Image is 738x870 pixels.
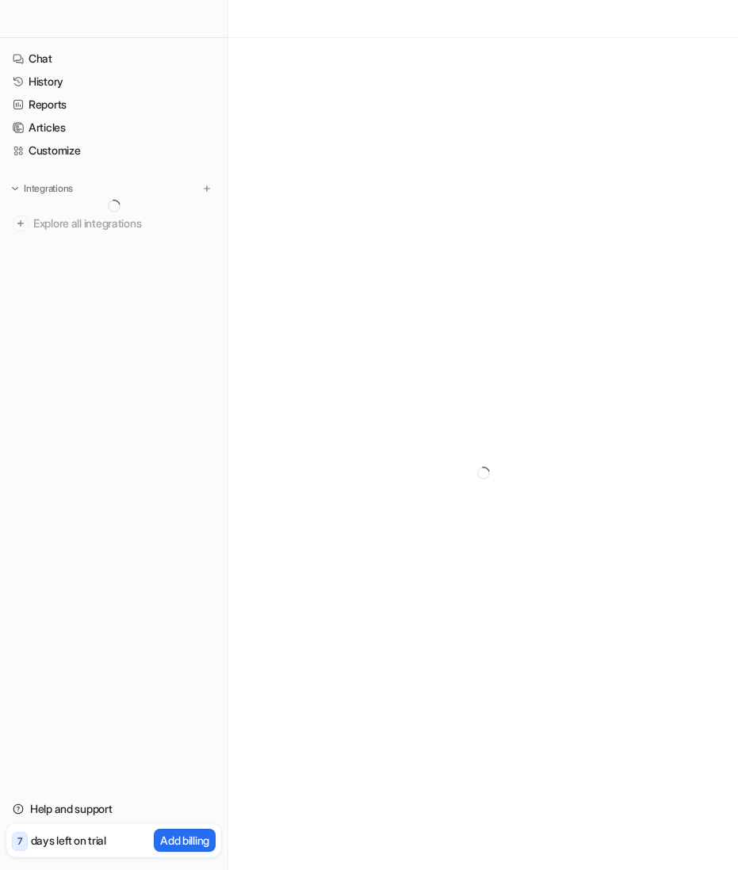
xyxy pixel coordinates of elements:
p: days left on trial [31,832,106,849]
a: Customize [6,139,221,162]
p: 7 [17,834,22,849]
a: Articles [6,116,221,139]
a: Explore all integrations [6,212,221,235]
p: Add billing [160,832,209,849]
a: Help and support [6,798,221,820]
a: Reports [6,93,221,116]
button: Integrations [6,181,78,197]
img: expand menu [10,183,21,194]
img: menu_add.svg [201,183,212,194]
button: Add billing [154,829,216,852]
img: explore all integrations [13,216,29,231]
span: Explore all integrations [33,211,215,236]
a: History [6,71,221,93]
a: Chat [6,48,221,70]
p: Integrations [24,182,73,195]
